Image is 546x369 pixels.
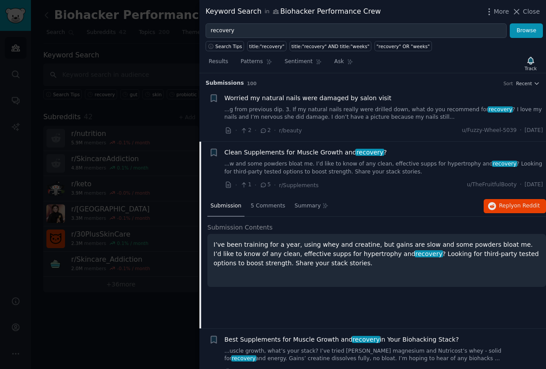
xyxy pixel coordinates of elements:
div: title:"recovery" AND title:"weeks" [291,43,369,49]
a: Clean Supplements for Muscle Growth andrecovery? [225,148,387,157]
span: Close [523,7,540,16]
a: Sentiment [282,55,325,73]
span: · [255,181,256,190]
span: · [274,126,276,135]
button: Replyon Reddit [484,199,546,213]
a: Ask [331,55,356,73]
a: Worried my natural nails were damaged by salon visit [225,94,392,103]
span: recovery [492,161,517,167]
span: · [235,126,237,135]
span: Results [209,58,228,66]
span: 1 [240,181,251,189]
div: Track [525,65,537,72]
span: r/beauty [279,128,302,134]
button: Browse [510,23,543,38]
span: Recent [516,80,532,87]
button: More [485,7,509,16]
span: Submission Contents [207,223,273,232]
span: Reply [499,202,540,210]
span: · [520,127,522,135]
span: Summary [294,202,321,210]
a: ...g from previous dip. 3. If my natural nails really were drilled down, what do you recommend fo... [225,106,543,121]
span: More [494,7,509,16]
span: recovery [355,149,384,156]
span: Best Supplements for Muscle Growth and in Your Biohacking Stack? [225,335,459,344]
span: Sentiment [285,58,313,66]
a: title:"recovery" AND title:"weeks" [290,41,371,51]
input: Try a keyword related to your business [206,23,507,38]
span: u/TheFruitfulBooty [467,181,517,189]
span: · [235,181,237,190]
span: Ask [334,58,344,66]
span: recovery [352,336,381,343]
span: 2 [240,127,251,135]
a: Best Supplements for Muscle Growth andrecoveryin Your Biohacking Stack? [225,335,459,344]
a: ...w and some powders bloat me. I’d like to know of any clean, effective supps for hypertrophy an... [225,160,543,176]
span: in [264,8,269,16]
div: Sort [504,80,513,87]
a: Results [206,55,231,73]
span: 100 [247,81,257,86]
a: title:"recovery" [247,41,286,51]
div: "recovery" OR "weeks" [377,43,430,49]
a: Patterns [237,55,275,73]
span: 5 Comments [251,202,285,210]
span: · [520,181,522,189]
div: Keyword Search Biohacker Performance Crew [206,6,381,17]
span: · [274,181,276,190]
span: [DATE] [525,127,543,135]
span: [DATE] [525,181,543,189]
span: Submission [210,202,241,210]
span: on Reddit [514,203,540,209]
button: Recent [516,80,540,87]
button: Track [522,54,540,73]
span: Patterns [241,58,263,66]
a: "recovery" OR "weeks" [374,41,432,51]
span: recovery [488,106,513,113]
span: Clean Supplements for Muscle Growth and ? [225,148,387,157]
span: recovery [231,355,256,361]
button: Close [512,7,540,16]
span: Search Tips [215,43,242,49]
button: Search Tips [206,41,244,51]
div: title:"recovery" [249,43,285,49]
span: Submission s [206,79,244,87]
span: u/Fuzzy-Wheel-5039 [462,127,517,135]
p: I’ve been training for a year, using whey and creatine, but gains are slow and some powders bloat... [214,240,540,268]
span: 2 [260,127,271,135]
span: · [255,126,256,135]
span: 5 [260,181,271,189]
span: recovery [415,250,443,257]
span: r/Supplements [279,182,319,188]
a: ...uscle growth, what’s your stack? I’ve tried [PERSON_NAME] magnesium and Nutricost’s whey - sol... [225,347,543,363]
